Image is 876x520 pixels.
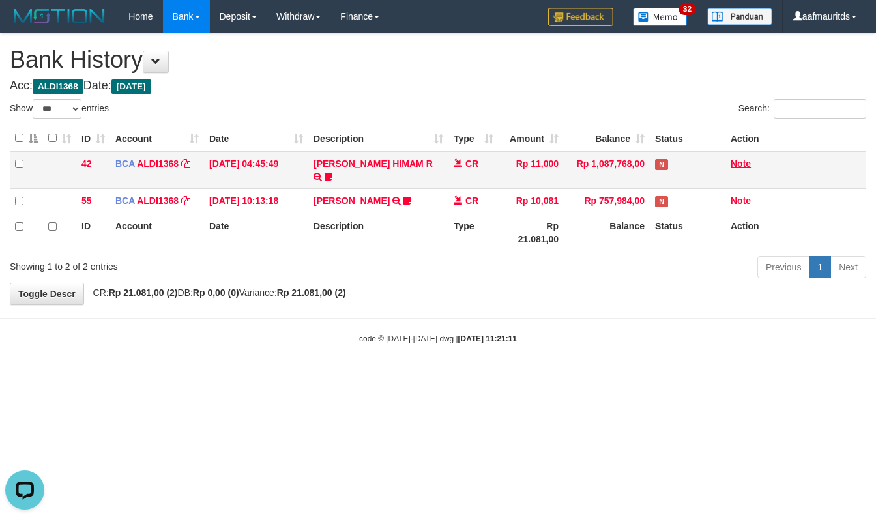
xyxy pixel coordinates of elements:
[308,126,448,151] th: Description: activate to sort column ascending
[204,188,308,214] td: [DATE] 10:13:18
[679,3,696,15] span: 32
[650,214,725,251] th: Status
[137,195,179,206] a: ALDI1368
[204,214,308,251] th: Date
[499,126,564,151] th: Amount: activate to sort column ascending
[564,214,650,251] th: Balance
[308,214,448,251] th: Description
[115,158,135,169] span: BCA
[204,126,308,151] th: Date: activate to sort column ascending
[87,287,346,298] span: CR: DB: Variance:
[277,287,346,298] strong: Rp 21.081,00 (2)
[650,126,725,151] th: Status
[359,334,517,343] small: code © [DATE]-[DATE] dwg |
[43,126,76,151] th: : activate to sort column ascending
[314,195,390,206] a: [PERSON_NAME]
[111,79,151,94] span: [DATE]
[10,99,109,119] label: Show entries
[465,195,478,206] span: CR
[731,158,751,169] a: Note
[564,151,650,189] td: Rp 1,087,768,00
[830,256,866,278] a: Next
[731,195,751,206] a: Note
[757,256,810,278] a: Previous
[10,79,866,93] h4: Acc: Date:
[725,126,866,151] th: Action
[774,99,866,119] input: Search:
[115,195,135,206] span: BCA
[76,214,110,251] th: ID
[10,47,866,73] h1: Bank History
[110,214,204,251] th: Account
[499,214,564,251] th: Rp 21.081,00
[314,158,433,169] a: [PERSON_NAME] HIMAM R
[458,334,517,343] strong: [DATE] 11:21:11
[137,158,179,169] a: ALDI1368
[109,287,178,298] strong: Rp 21.081,00 (2)
[725,214,866,251] th: Action
[33,99,81,119] select: Showentries
[633,8,688,26] img: Button%20Memo.svg
[81,158,92,169] span: 42
[738,99,866,119] label: Search:
[181,158,190,169] a: Copy ALDI1368 to clipboard
[5,5,44,44] button: Open LiveChat chat widget
[193,287,239,298] strong: Rp 0,00 (0)
[564,188,650,214] td: Rp 757,984,00
[204,151,308,189] td: [DATE] 04:45:49
[110,126,204,151] th: Account: activate to sort column ascending
[655,196,668,207] span: Has Note
[707,8,772,25] img: panduan.png
[809,256,831,278] a: 1
[181,195,190,206] a: Copy ALDI1368 to clipboard
[76,126,110,151] th: ID: activate to sort column ascending
[465,158,478,169] span: CR
[499,151,564,189] td: Rp 11,000
[81,195,92,206] span: 55
[33,79,83,94] span: ALDI1368
[10,7,109,26] img: MOTION_logo.png
[10,126,43,151] th: : activate to sort column descending
[10,283,84,305] a: Toggle Descr
[499,188,564,214] td: Rp 10,081
[564,126,650,151] th: Balance: activate to sort column ascending
[655,159,668,170] span: Has Note
[448,126,499,151] th: Type: activate to sort column ascending
[448,214,499,251] th: Type
[10,255,355,273] div: Showing 1 to 2 of 2 entries
[548,8,613,26] img: Feedback.jpg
